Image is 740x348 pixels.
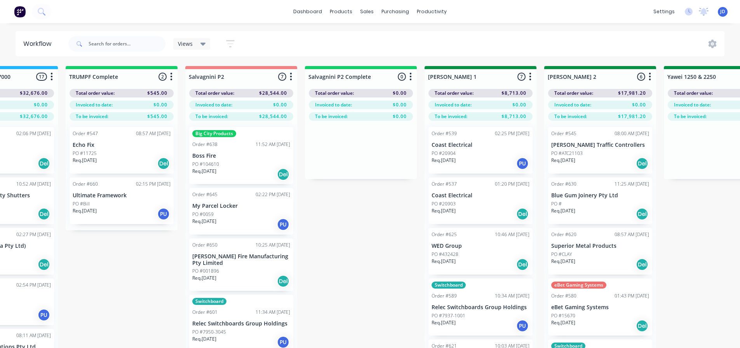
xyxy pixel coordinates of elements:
[649,6,679,17] div: settings
[551,157,575,164] p: Req. [DATE]
[551,142,649,148] p: [PERSON_NAME] Traffic Controllers
[551,192,649,199] p: Blue Gum Joinery Pty Ltd
[73,157,97,164] p: Req. [DATE]
[551,251,572,258] p: PO #CLAY
[256,242,290,249] div: 10:25 AM [DATE]
[147,90,167,97] span: $545.00
[192,309,218,316] div: Order #601
[636,258,648,271] div: Del
[192,268,219,275] p: PO #001896
[189,238,293,291] div: Order #65010:25 AM [DATE][PERSON_NAME] Fire Manufacturing Pty LimitedPO #001896Req.[DATE]Del
[636,320,648,332] div: Del
[674,90,713,97] span: Total order value:
[195,113,228,120] span: To be invoiced:
[20,113,48,120] span: $32,676.00
[147,113,167,120] span: $545.00
[516,208,529,220] div: Del
[495,181,529,188] div: 01:20 PM [DATE]
[615,292,649,299] div: 01:43 PM [DATE]
[554,113,587,120] span: To be invoiced:
[516,157,529,170] div: PU
[315,90,354,97] span: Total order value:
[195,90,234,97] span: Total order value:
[256,309,290,316] div: 11:34 AM [DATE]
[428,278,533,336] div: SwitchboardOrder #58910:34 AM [DATE]Relec Switchboards Group HoldingsPO #7937-1001Req.[DATE]PU
[192,141,218,148] div: Order #638
[192,275,216,282] p: Req. [DATE]
[432,150,456,157] p: PO #20904
[512,101,526,108] span: $0.00
[501,113,526,120] span: $8,713.00
[432,142,529,148] p: Coast Electrical
[548,278,652,336] div: eBet Gaming SystemsOrder #58001:43 PM [DATE]eBet Gaming SystemsPO #15670Req.[DATE]Del
[256,141,290,148] div: 11:52 AM [DATE]
[393,101,407,108] span: $0.00
[73,150,97,157] p: PO #11725
[428,177,533,224] div: Order #53701:20 PM [DATE]Coast ElectricalPO #20903Req.[DATE]Del
[435,90,474,97] span: Total order value:
[551,150,583,157] p: PO #ATC21103
[356,6,378,17] div: sales
[432,243,529,249] p: WED Group
[23,39,55,49] div: Workflow
[76,113,108,120] span: To be invoiced:
[551,181,576,188] div: Order #630
[289,6,326,17] a: dashboard
[548,228,652,275] div: Order #62008:57 AM [DATE]Superior Metal ProductsPO #CLAYReq.[DATE]Del
[136,130,171,137] div: 08:57 AM [DATE]
[636,208,648,220] div: Del
[632,101,646,108] span: $0.00
[178,40,193,48] span: Views
[256,191,290,198] div: 02:22 PM [DATE]
[73,181,98,188] div: Order #660
[551,292,576,299] div: Order #580
[70,177,174,224] div: Order #66002:15 PM [DATE]Ultimate FrameworkPO #BillReq.[DATE]PU
[548,127,652,174] div: Order #54508:00 AM [DATE][PERSON_NAME] Traffic ControllersPO #ATC21103Req.[DATE]Del
[153,101,167,108] span: $0.00
[76,101,113,108] span: Invoiced to date:
[432,292,457,299] div: Order #589
[432,312,465,319] p: PO #7937-1001
[73,200,90,207] p: PO #Bill
[89,36,165,52] input: Search for orders...
[38,309,50,321] div: PU
[554,101,591,108] span: Invoiced to date:
[551,304,649,311] p: eBet Gaming Systems
[192,253,290,266] p: [PERSON_NAME] Fire Manufacturing Pty Limited
[73,142,171,148] p: Echo Fix
[501,90,526,97] span: $8,713.00
[636,157,648,170] div: Del
[73,130,98,137] div: Order #547
[495,130,529,137] div: 02:25 PM [DATE]
[551,130,576,137] div: Order #545
[192,336,216,343] p: Req. [DATE]
[192,329,226,336] p: PO #7950-3045
[413,6,451,17] div: productivity
[615,130,649,137] div: 08:00 AM [DATE]
[192,298,226,305] div: Switchboard
[618,113,646,120] span: $17,981.20
[432,207,456,214] p: Req. [DATE]
[432,157,456,164] p: Req. [DATE]
[551,207,575,214] p: Req. [DATE]
[674,113,707,120] span: To be invoiced:
[195,101,232,108] span: Invoiced to date:
[428,228,533,275] div: Order #62510:46 AM [DATE]WED GroupPO #432428Req.[DATE]Del
[432,282,466,289] div: Switchboard
[76,90,115,97] span: Total order value:
[315,101,352,108] span: Invoiced to date:
[432,192,529,199] p: Coast Electrical
[615,181,649,188] div: 11:25 AM [DATE]
[516,258,529,271] div: Del
[432,304,529,311] p: Relec Switchboards Group Holdings
[16,231,51,238] div: 02:27 PM [DATE]
[16,181,51,188] div: 10:52 AM [DATE]
[432,130,457,137] div: Order #539
[157,208,170,220] div: PU
[192,191,218,198] div: Order #645
[38,258,50,271] div: Del
[70,127,174,174] div: Order #54708:57 AM [DATE]Echo FixPO #11725Req.[DATE]Del
[277,275,289,287] div: Del
[277,218,289,231] div: PU
[551,258,575,265] p: Req. [DATE]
